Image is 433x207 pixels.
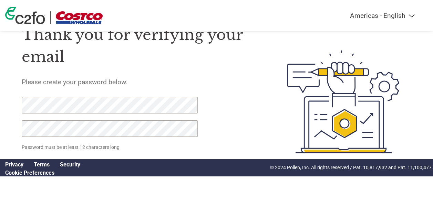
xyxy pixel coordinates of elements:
[275,14,411,190] img: create-password
[5,161,23,168] a: Privacy
[22,78,256,86] h5: Please create your password below.
[5,7,45,24] img: c2fo logo
[5,170,54,176] a: Cookie Preferences, opens a dedicated popup modal window
[34,161,50,168] a: Terms
[22,144,199,151] p: Password must be at least 12 characters long
[56,11,103,24] img: Costco
[270,164,433,171] p: © 2024 Pollen, Inc. All rights reserved / Pat. 10,817,932 and Pat. 11,100,477.
[60,161,80,168] a: Security
[22,24,256,68] h1: Thank you for verifying your email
